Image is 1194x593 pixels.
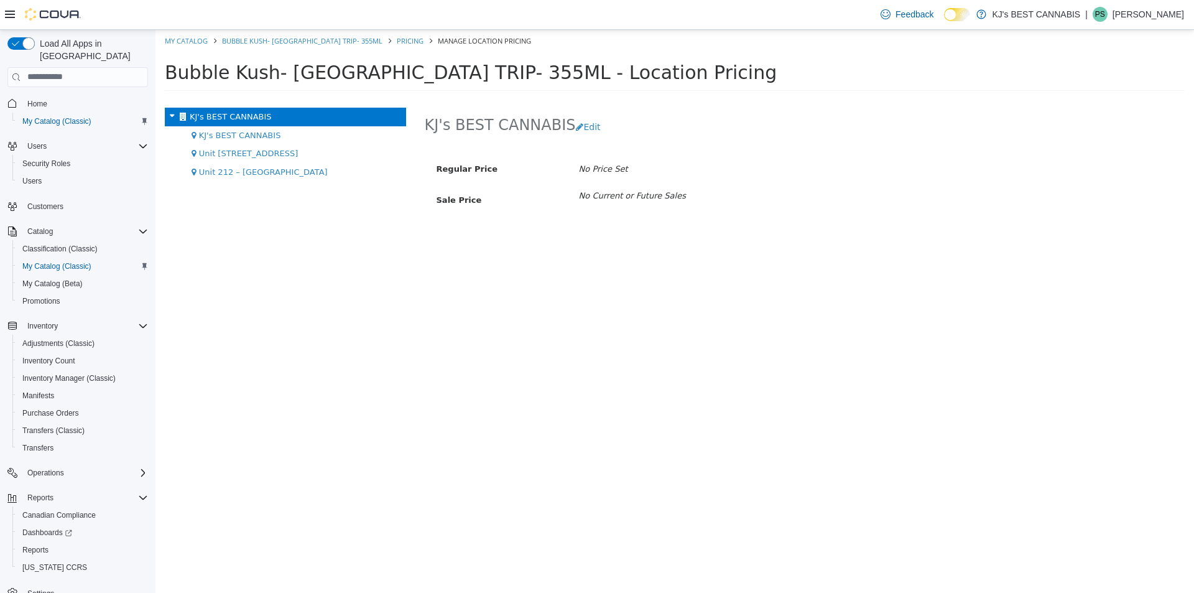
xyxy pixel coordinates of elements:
[12,370,153,387] button: Inventory Manager (Classic)
[17,543,148,558] span: Reports
[2,95,153,113] button: Home
[17,174,47,189] a: Users
[22,356,75,366] span: Inventory Count
[22,490,148,505] span: Reports
[17,441,58,455] a: Transfers
[17,371,121,386] a: Inventory Manager (Classic)
[993,7,1081,22] p: KJ's BEST CANNABIS
[17,388,148,403] span: Manifests
[17,259,148,274] span: My Catalog (Classic)
[22,224,58,239] button: Catalog
[17,423,90,438] a: Transfers (Classic)
[944,8,970,21] input: Dark Mode
[2,317,153,335] button: Inventory
[2,138,153,155] button: Users
[44,119,143,128] span: Unit [STREET_ADDRESS]
[22,279,83,289] span: My Catalog (Beta)
[17,543,53,558] a: Reports
[17,353,80,368] a: Inventory Count
[12,524,153,541] a: Dashboards
[12,155,153,172] button: Security Roles
[12,507,153,524] button: Canadian Compliance
[22,490,58,505] button: Reports
[281,166,326,175] span: Sale Price
[27,226,53,236] span: Catalog
[17,525,77,540] a: Dashboards
[22,373,116,383] span: Inventory Manager (Classic)
[12,275,153,292] button: My Catalog (Beta)
[12,387,153,404] button: Manifests
[22,408,79,418] span: Purchase Orders
[22,465,148,480] span: Operations
[17,560,92,575] a: [US_STATE] CCRS
[34,82,116,91] span: KJ's BEST CANNABIS
[269,86,420,105] h2: KJ's BEST CANNABIS
[22,224,148,239] span: Catalog
[22,244,98,254] span: Classification (Classic)
[12,541,153,559] button: Reports
[44,101,126,110] span: KJ's BEST CANNABIS
[944,21,945,22] span: Dark Mode
[22,563,87,572] span: [US_STATE] CCRS
[17,114,96,129] a: My Catalog (Classic)
[22,198,148,214] span: Customers
[12,439,153,457] button: Transfers
[17,336,99,351] a: Adjustments (Classic)
[12,113,153,130] button: My Catalog (Classic)
[22,465,69,480] button: Operations
[1085,7,1088,22] p: |
[22,443,53,453] span: Transfers
[17,423,148,438] span: Transfers (Classic)
[9,6,52,16] a: My Catalog
[420,86,451,109] button: Edit
[44,138,172,147] span: Unit 212 – [GEOGRAPHIC_DATA]
[423,134,473,144] i: No Price Set
[12,559,153,576] button: [US_STATE] CCRS
[17,388,59,403] a: Manifests
[2,223,153,240] button: Catalog
[25,8,81,21] img: Cova
[12,240,153,258] button: Classification (Classic)
[22,96,148,111] span: Home
[22,116,91,126] span: My Catalog (Classic)
[17,276,88,291] a: My Catalog (Beta)
[27,202,63,212] span: Customers
[22,159,70,169] span: Security Roles
[22,319,148,334] span: Inventory
[17,241,103,256] a: Classification (Classic)
[35,37,148,62] span: Load All Apps in [GEOGRAPHIC_DATA]
[17,259,96,274] a: My Catalog (Classic)
[17,241,148,256] span: Classification (Classic)
[12,422,153,439] button: Transfers (Classic)
[17,441,148,455] span: Transfers
[241,6,268,16] a: Pricing
[22,199,68,214] a: Customers
[1093,7,1108,22] div: Pan Sharma
[17,294,148,309] span: Promotions
[22,426,85,436] span: Transfers (Classic)
[17,406,84,421] a: Purchase Orders
[876,2,938,27] a: Feedback
[17,508,148,523] span: Canadian Compliance
[12,292,153,310] button: Promotions
[27,493,53,503] span: Reports
[22,96,52,111] a: Home
[17,371,148,386] span: Inventory Manager (Classic)
[17,508,101,523] a: Canadian Compliance
[282,6,376,16] span: Manage Location Pricing
[12,172,153,190] button: Users
[1095,7,1105,22] span: PS
[2,489,153,507] button: Reports
[895,8,933,21] span: Feedback
[27,141,47,151] span: Users
[27,99,47,109] span: Home
[22,139,52,154] button: Users
[9,32,621,54] span: Bubble Kush- [GEOGRAPHIC_DATA] TRIP- 355ML - Location Pricing
[67,6,227,16] a: Bubble Kush- [GEOGRAPHIC_DATA] TRIP- 355ML
[2,197,153,215] button: Customers
[17,156,148,171] span: Security Roles
[22,391,54,401] span: Manifests
[22,296,60,306] span: Promotions
[22,261,91,271] span: My Catalog (Classic)
[12,335,153,352] button: Adjustments (Classic)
